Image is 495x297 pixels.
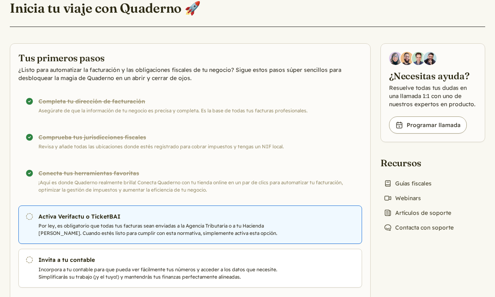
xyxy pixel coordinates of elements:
a: Artículos de soporte [380,207,454,219]
img: Ivo Oltmans, Business Developer at Quaderno [412,52,425,65]
a: Programar llamada [389,116,467,134]
a: Guías fiscales [380,178,435,189]
a: Invita a tu contable Incorpora a tu contable para que pueda ver fácilmente tus números y acceder ... [18,249,362,287]
p: Por ley, es obligatorio que todas tus facturas sean enviadas a la Agencia Tributaria o a tu Hacie... [38,222,300,237]
img: Javier Rubio, DevRel at Quaderno [423,52,436,65]
img: Diana Carrasco, Account Executive at Quaderno [389,52,402,65]
h2: Recursos [380,157,457,169]
h2: Tus primeros pasos [18,52,362,64]
a: Contacta con soporte [380,222,457,233]
h2: ¿Necesitas ayuda? [389,70,477,82]
img: Jairo Fumero, Account Executive at Quaderno [400,52,414,65]
h3: Invita a tu contable [38,256,300,264]
p: Incorpora a tu contable para que pueda ver fácilmente tus números y acceder a los datos que neces... [38,266,300,281]
a: Webinars [380,192,424,204]
p: Resuelve todas tus dudas en una llamada 1:1 con uno de nuestros expertos en producto. [389,84,477,108]
h3: Activa Verifactu o TicketBAI [38,212,300,221]
p: ¿Listo para automatizar la facturación y las obligaciones fiscales de tu negocio? Sigue estos pas... [18,66,362,82]
a: Activa Verifactu o TicketBAI Por ley, es obligatorio que todas tus facturas sean enviadas a la Ag... [18,205,362,244]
